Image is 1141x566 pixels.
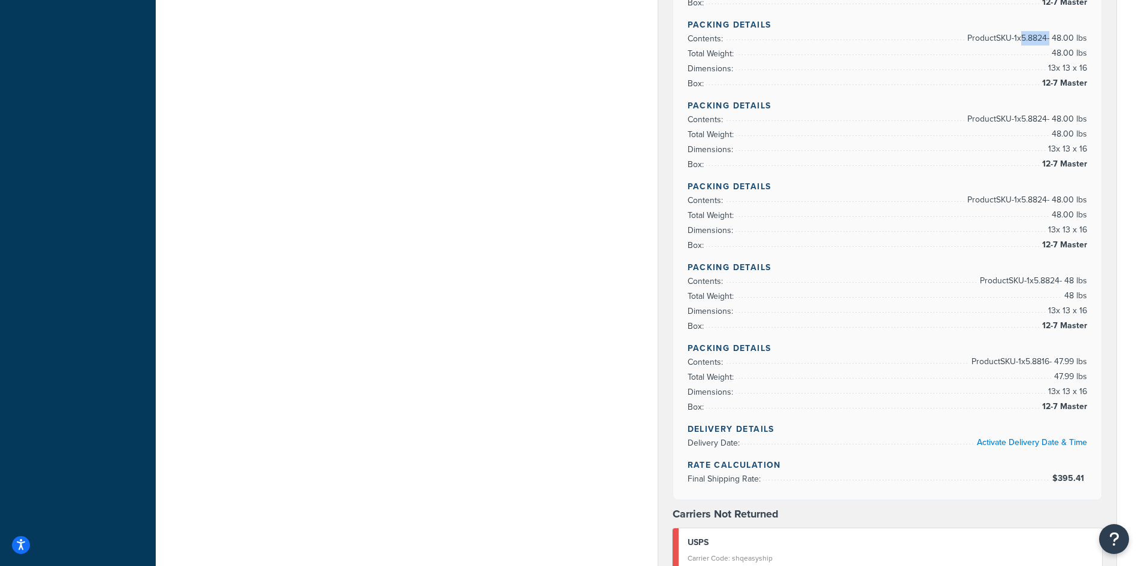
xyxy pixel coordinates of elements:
[688,423,1088,435] h4: Delivery Details
[673,506,779,522] strong: Carriers Not Returned
[1049,127,1087,141] span: 48.00 lbs
[688,19,1088,31] h4: Packing Details
[688,194,726,207] span: Contents:
[688,356,726,368] span: Contents:
[1061,289,1087,303] span: 48 lbs
[1045,223,1087,237] span: 13 x 13 x 16
[977,274,1087,288] span: Product SKU-1 x 5.8824 - 48 lbs
[1045,61,1087,75] span: 13 x 13 x 16
[977,436,1087,449] a: Activate Delivery Date & Time
[1052,472,1087,485] span: $395.41
[688,47,737,60] span: Total Weight:
[688,534,1094,551] div: USPS
[688,290,737,302] span: Total Weight:
[1039,399,1087,414] span: 12-7 Master
[688,224,736,237] span: Dimensions:
[964,112,1087,126] span: Product SKU-1 x 5.8824 - 48.00 lbs
[688,437,743,449] span: Delivery Date:
[1051,370,1087,384] span: 47.99 lbs
[1039,76,1087,90] span: 12-7 Master
[964,31,1087,46] span: Product SKU-1 x 5.8824 - 48.00 lbs
[688,113,726,126] span: Contents:
[688,143,736,156] span: Dimensions:
[688,209,737,222] span: Total Weight:
[1049,208,1087,222] span: 48.00 lbs
[688,275,726,287] span: Contents:
[688,320,707,332] span: Box:
[688,305,736,317] span: Dimensions:
[1099,524,1129,554] button: Open Resource Center
[688,180,1088,193] h4: Packing Details
[688,401,707,413] span: Box:
[1039,319,1087,333] span: 12-7 Master
[688,473,764,485] span: Final Shipping Rate:
[964,193,1087,207] span: Product SKU-1 x 5.8824 - 48.00 lbs
[688,239,707,252] span: Box:
[1039,157,1087,171] span: 12-7 Master
[688,128,737,141] span: Total Weight:
[688,386,736,398] span: Dimensions:
[969,355,1087,369] span: Product SKU-1 x 5.8816 - 47.99 lbs
[688,459,1088,471] h4: Rate Calculation
[688,99,1088,112] h4: Packing Details
[688,32,726,45] span: Contents:
[688,77,707,90] span: Box:
[688,158,707,171] span: Box:
[1049,46,1087,60] span: 48.00 lbs
[688,342,1088,355] h4: Packing Details
[1045,304,1087,318] span: 13 x 13 x 16
[688,62,736,75] span: Dimensions:
[1039,238,1087,252] span: 12-7 Master
[1045,385,1087,399] span: 13 x 13 x 16
[1045,142,1087,156] span: 13 x 13 x 16
[688,371,737,383] span: Total Weight:
[688,261,1088,274] h4: Packing Details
